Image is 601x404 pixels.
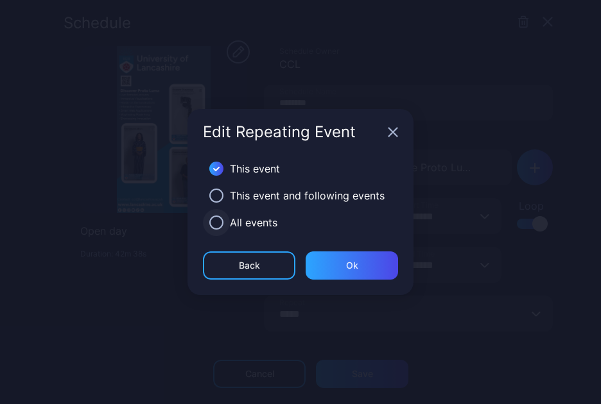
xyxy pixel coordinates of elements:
button: Ok [306,251,398,280]
div: Edit Repeating Event [203,124,383,140]
div: Ok [346,260,358,271]
div: Back [239,260,260,271]
button: Back [203,251,295,280]
div: This event [230,161,280,176]
div: This event and following events [230,188,385,203]
div: All events [230,215,277,230]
